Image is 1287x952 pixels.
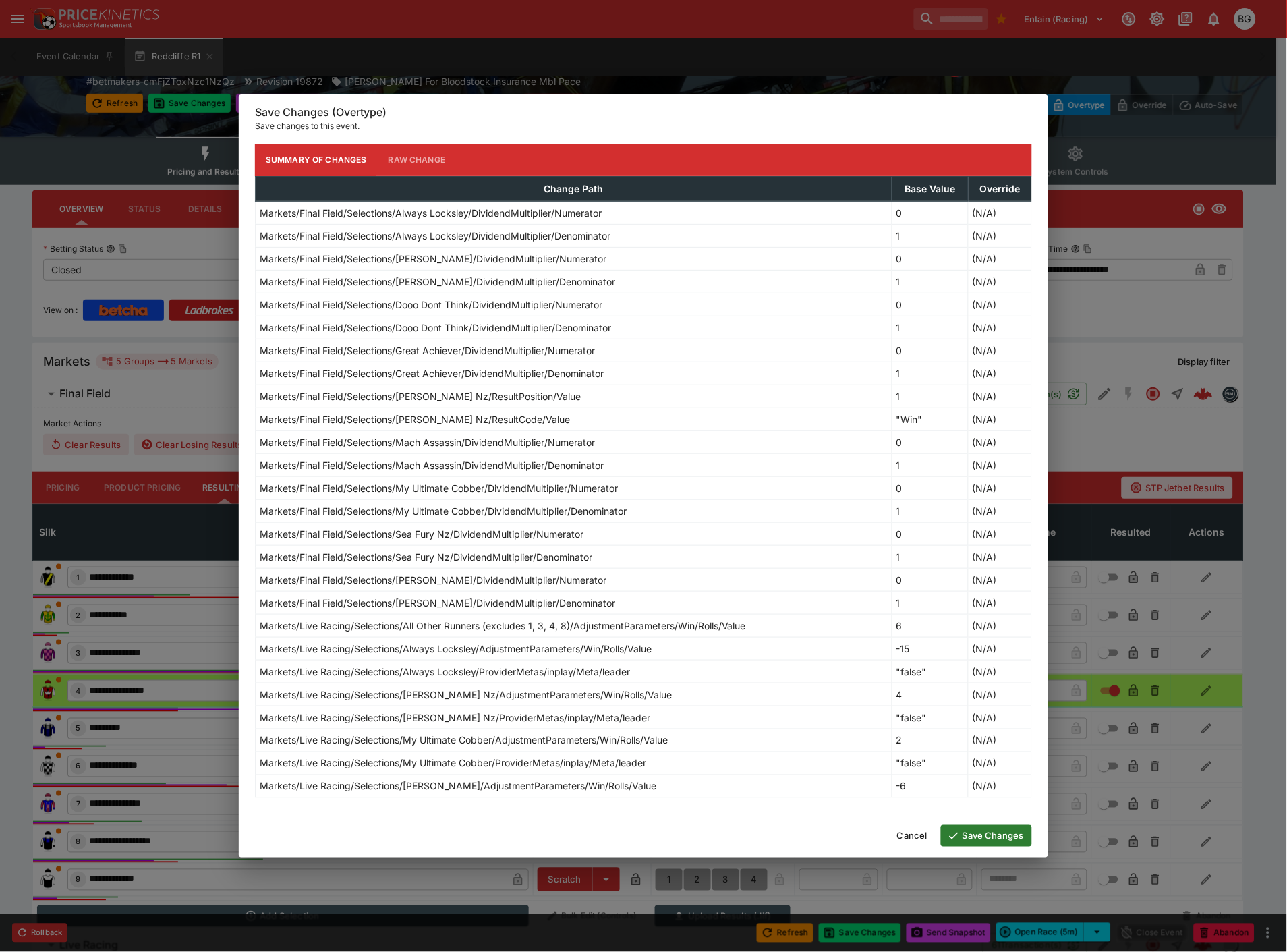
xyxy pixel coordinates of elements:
p: Markets/Final Field/Selections/Always Locksley/DividendMultiplier/Numerator [260,206,602,220]
td: (N/A) [969,362,1032,385]
td: 0 [892,293,968,316]
p: Markets/Live Racing/Selections/All Other Runners (excludes 1, 3, 4, 8)/AdjustmentParameters/Win/R... [260,619,746,633]
td: (N/A) [969,293,1032,316]
td: 1 [892,499,968,522]
p: Markets/Final Field/Selections/[PERSON_NAME]/DividendMultiplier/Numerator [260,252,606,266]
td: (N/A) [969,270,1032,293]
td: 4 [892,683,968,706]
td: 1 [892,453,968,476]
p: Markets/Final Field/Selections/My Ultimate Cobber/DividendMultiplier/Denominator [260,504,627,518]
p: Markets/Live Racing/Selections/[PERSON_NAME] Nz/AdjustmentParameters/Win/Rolls/Value [260,688,672,702]
p: Markets/Final Field/Selections/Dooo Dont Think/DividendMultiplier/Numerator [260,298,602,312]
p: Markets/Final Field/Selections/Dooo Dont Think/DividendMultiplier/Denominator [260,320,611,335]
button: Summary of Changes [255,144,378,176]
p: Markets/Final Field/Selections/Great Achiever/DividendMultiplier/Denominator [260,366,604,381]
td: 1 [892,224,968,247]
td: (N/A) [969,385,1032,408]
td: 0 [892,339,968,362]
td: (N/A) [969,775,1032,797]
td: (N/A) [969,408,1032,430]
td: (N/A) [969,614,1032,637]
td: 0 [892,247,968,270]
td: (N/A) [969,660,1032,683]
td: (N/A) [969,247,1032,270]
td: (N/A) [969,591,1032,614]
p: Markets/Live Racing/Selections/Always Locksley/AdjustmentParameters/Win/Rolls/Value [260,642,652,656]
td: "false" [892,706,968,729]
td: 1 [892,545,968,568]
p: Save changes to this event. [255,119,1032,133]
p: Markets/Final Field/Selections/Sea Fury Nz/DividendMultiplier/Numerator [260,527,583,541]
td: (N/A) [969,453,1032,476]
p: Markets/Final Field/Selections/[PERSON_NAME]/DividendMultiplier/Numerator [260,573,606,587]
p: Markets/Final Field/Selections/Mach Assassin/DividendMultiplier/Numerator [260,435,595,449]
td: 0 [892,522,968,545]
button: Cancel [889,825,936,847]
td: (N/A) [969,201,1032,224]
p: Markets/Final Field/Selections/[PERSON_NAME]/DividendMultiplier/Denominator [260,275,615,289]
th: Override [969,176,1032,201]
td: 2 [892,729,968,752]
td: 1 [892,385,968,408]
td: (N/A) [969,545,1032,568]
td: (N/A) [969,683,1032,706]
td: -15 [892,637,968,660]
td: -6 [892,775,968,797]
p: Markets/Final Field/Selections/[PERSON_NAME]/DividendMultiplier/Denominator [260,596,615,610]
td: "Win" [892,408,968,430]
td: 0 [892,201,968,224]
p: Markets/Final Field/Selections/Sea Fury Nz/DividendMultiplier/Denominator [260,550,592,564]
td: (N/A) [969,499,1032,522]
h6: Save Changes (Overtype) [255,105,1032,119]
button: Save Changes [941,825,1032,847]
td: (N/A) [969,430,1032,453]
td: (N/A) [969,316,1032,339]
td: (N/A) [969,568,1032,591]
p: Markets/Final Field/Selections/My Ultimate Cobber/DividendMultiplier/Numerator [260,481,618,495]
td: (N/A) [969,752,1032,775]
p: Markets/Final Field/Selections/Great Achiever/DividendMultiplier/Numerator [260,343,595,358]
button: Raw Change [378,144,457,176]
p: Markets/Final Field/Selections/[PERSON_NAME] Nz/ResultPosition/Value [260,389,581,403]
p: Markets/Final Field/Selections/Mach Assassin/DividendMultiplier/Denominator [260,458,604,472]
td: 0 [892,568,968,591]
td: 1 [892,362,968,385]
td: 1 [892,270,968,293]
p: Markets/Live Racing/Selections/My Ultimate Cobber/AdjustmentParameters/Win/Rolls/Value [260,733,668,748]
p: Markets/Live Racing/Selections/Always Locksley/ProviderMetas/inplay/Meta/leader [260,665,630,679]
td: 6 [892,614,968,637]
p: Markets/Final Field/Selections/[PERSON_NAME] Nz/ResultCode/Value [260,412,570,426]
p: Markets/Live Racing/Selections/[PERSON_NAME]/AdjustmentParameters/Win/Rolls/Value [260,779,656,793]
th: Base Value [892,176,968,201]
td: (N/A) [969,729,1032,752]
p: Markets/Live Racing/Selections/[PERSON_NAME] Nz/ProviderMetas/inplay/Meta/leader [260,710,650,725]
td: "false" [892,752,968,775]
p: Markets/Live Racing/Selections/My Ultimate Cobber/ProviderMetas/inplay/Meta/leader [260,756,646,771]
td: (N/A) [969,522,1032,545]
td: (N/A) [969,476,1032,499]
td: (N/A) [969,339,1032,362]
th: Change Path [256,176,892,201]
td: "false" [892,660,968,683]
td: 0 [892,476,968,499]
td: 1 [892,591,968,614]
td: 1 [892,316,968,339]
p: Markets/Final Field/Selections/Always Locksley/DividendMultiplier/Denominator [260,229,610,243]
td: (N/A) [969,706,1032,729]
td: 0 [892,430,968,453]
td: (N/A) [969,637,1032,660]
td: (N/A) [969,224,1032,247]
